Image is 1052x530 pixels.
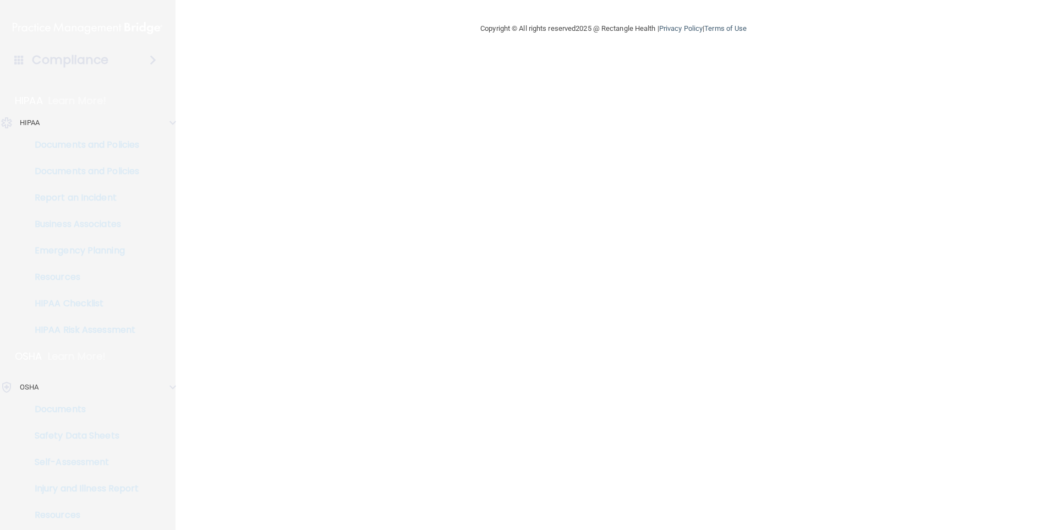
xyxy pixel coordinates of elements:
[7,245,157,256] p: Emergency Planning
[20,116,40,129] p: HIPAA
[7,139,157,150] p: Documents and Policies
[7,457,157,468] p: Self-Assessment
[15,94,43,107] p: HIPAA
[7,166,157,177] p: Documents and Policies
[7,272,157,283] p: Resources
[15,350,42,363] p: OSHA
[413,11,814,46] div: Copyright © All rights reserved 2025 @ Rectangle Health | |
[7,298,157,309] p: HIPAA Checklist
[7,219,157,230] p: Business Associates
[48,350,106,363] p: Learn More!
[7,430,157,441] p: Safety Data Sheets
[7,325,157,336] p: HIPAA Risk Assessment
[48,94,107,107] p: Learn More!
[32,52,108,68] h4: Compliance
[20,381,39,394] p: OSHA
[7,483,157,494] p: Injury and Illness Report
[7,404,157,415] p: Documents
[704,24,747,33] a: Terms of Use
[7,192,157,203] p: Report an Incident
[7,510,157,521] p: Resources
[13,17,162,39] img: PMB logo
[659,24,703,33] a: Privacy Policy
